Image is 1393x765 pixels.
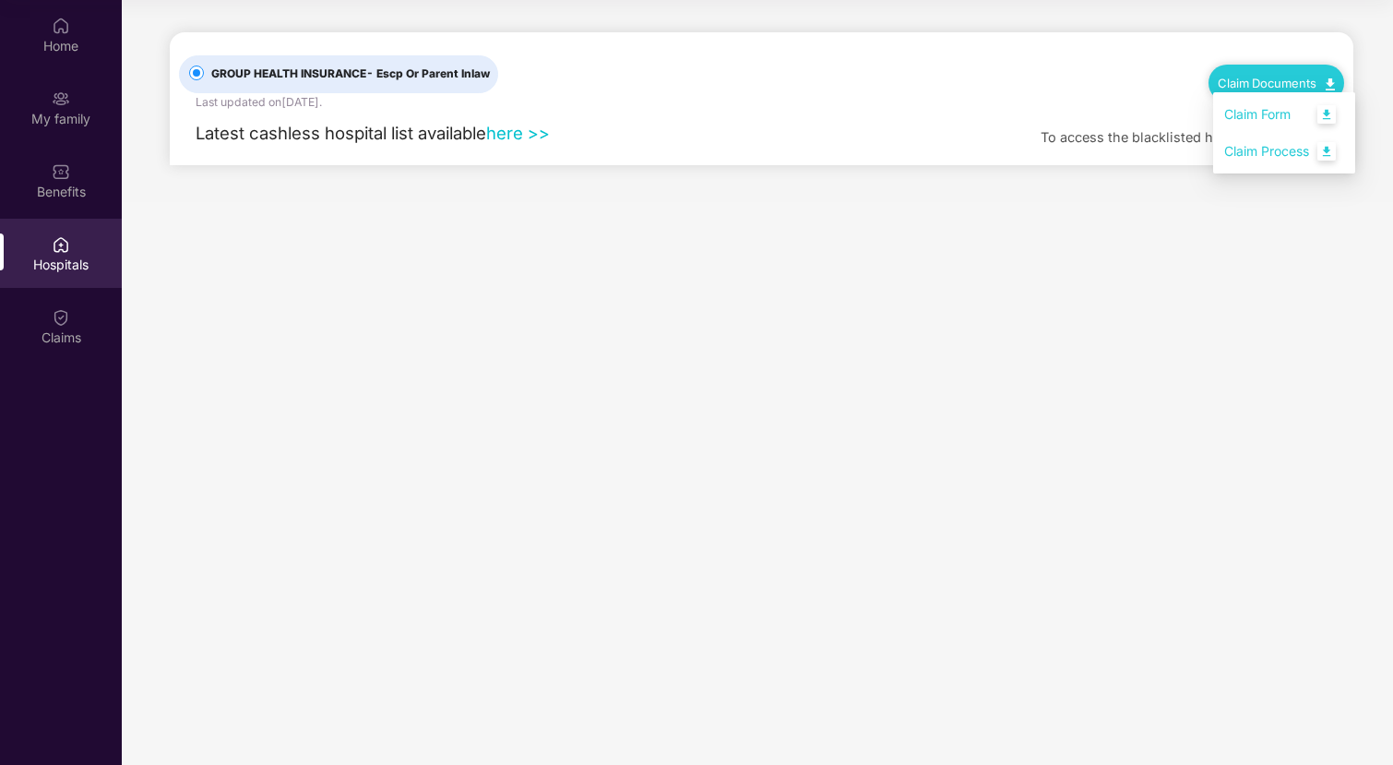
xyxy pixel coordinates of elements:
[1224,132,1344,172] a: Claim Process
[366,66,490,80] span: - Escp Or Parent Inlaw
[52,17,70,35] img: svg+xml;base64,PHN2ZyBpZD0iSG9tZSIgeG1sbnM9Imh0dHA6Ly93d3cudzMub3JnLzIwMDAvc3ZnIiB3aWR0aD0iMjAiIG...
[1041,129,1264,146] span: To access the blacklisted hospitals
[196,123,486,143] span: Latest cashless hospital list available
[52,235,70,254] img: svg+xml;base64,PHN2ZyBpZD0iSG9zcGl0YWxzIiB4bWxucz0iaHR0cDovL3d3dy53My5vcmcvMjAwMC9zdmciIHdpZHRoPS...
[52,162,70,181] img: svg+xml;base64,PHN2ZyBpZD0iQmVuZWZpdHMiIHhtbG5zPSJodHRwOi8vd3d3LnczLm9yZy8yMDAwL3N2ZyIgd2lkdGg9Ij...
[52,90,70,108] img: svg+xml;base64,PHN2ZyB3aWR0aD0iMjAiIGhlaWdodD0iMjAiIHZpZXdCb3g9IjAgMCAyMCAyMCIgZmlsbD0ibm9uZSIgeG...
[204,66,497,83] span: GROUP HEALTH INSURANCE
[1224,95,1344,135] a: Claim Form
[1326,78,1335,90] img: svg+xml;base64,PHN2ZyB4bWxucz0iaHR0cDovL3d3dy53My5vcmcvMjAwMC9zdmciIHdpZHRoPSIxMC40IiBoZWlnaHQ9Ij...
[52,308,70,327] img: svg+xml;base64,PHN2ZyBpZD0iQ2xhaW0iIHhtbG5zPSJodHRwOi8vd3d3LnczLm9yZy8yMDAwL3N2ZyIgd2lkdGg9IjIwIi...
[1218,76,1335,90] a: Claim Documents
[196,93,322,111] div: Last updated on [DATE] .
[486,123,550,143] a: here >>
